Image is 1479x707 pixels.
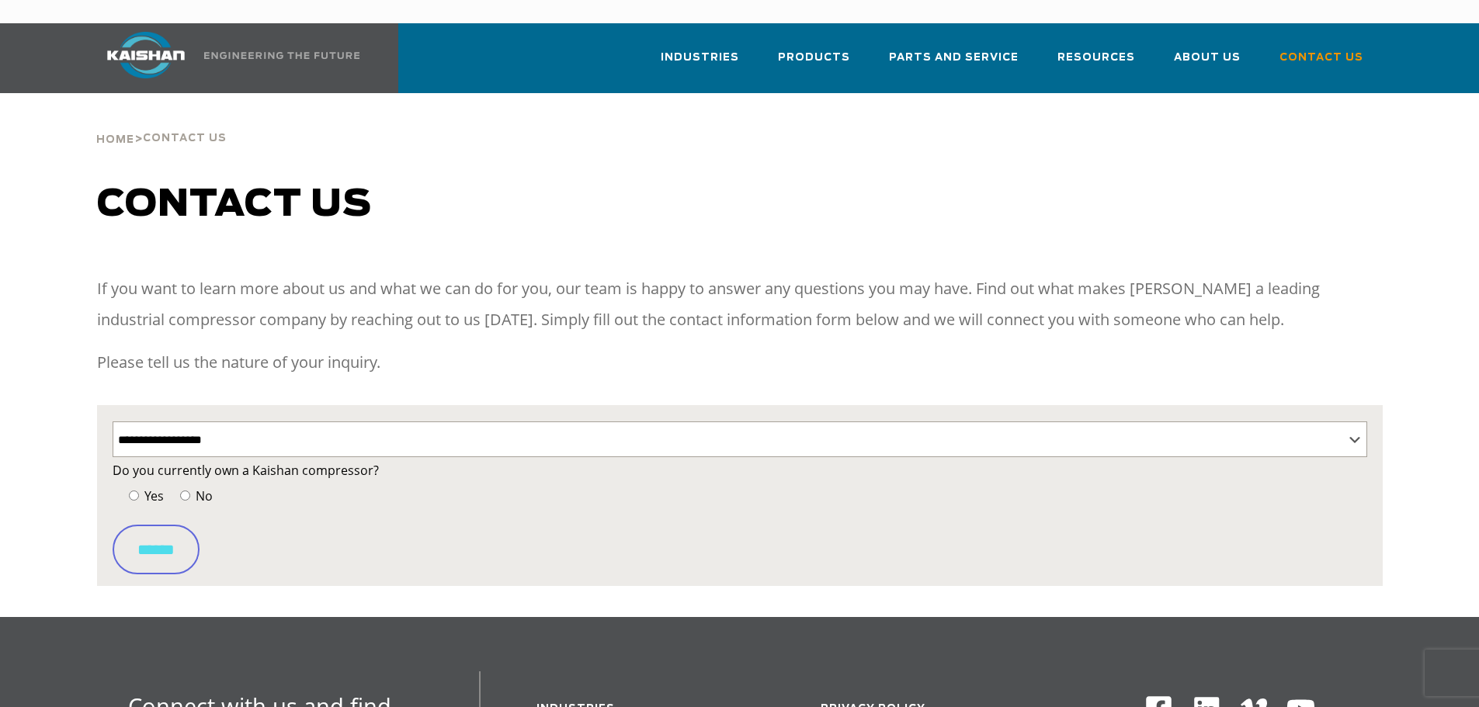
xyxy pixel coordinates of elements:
p: If you want to learn more about us and what we can do for you, our team is happy to answer any qu... [97,273,1383,335]
a: About Us [1174,37,1241,90]
span: Contact Us [1279,49,1363,67]
input: Yes [129,490,139,501]
a: Industries [661,37,739,90]
img: kaishan logo [88,32,204,78]
input: No [180,490,190,501]
span: Contact us [97,186,372,224]
a: Home [96,132,134,146]
div: > [96,93,227,152]
a: Kaishan USA [88,23,363,93]
span: Home [96,135,134,145]
a: Products [778,37,850,90]
a: Resources [1057,37,1135,90]
label: Do you currently own a Kaishan compressor? [113,459,1367,481]
span: Parts and Service [889,49,1019,67]
img: Engineering the future [204,52,359,59]
p: Please tell us the nature of your inquiry. [97,347,1383,378]
a: Contact Us [1279,37,1363,90]
span: No [193,487,213,504]
a: Parts and Service [889,37,1019,90]
span: Contact Us [143,133,227,144]
span: Industries [661,49,739,67]
span: About Us [1174,49,1241,67]
span: Products [778,49,850,67]
span: Resources [1057,49,1135,67]
form: Contact form [113,459,1367,574]
span: Yes [141,487,164,504]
